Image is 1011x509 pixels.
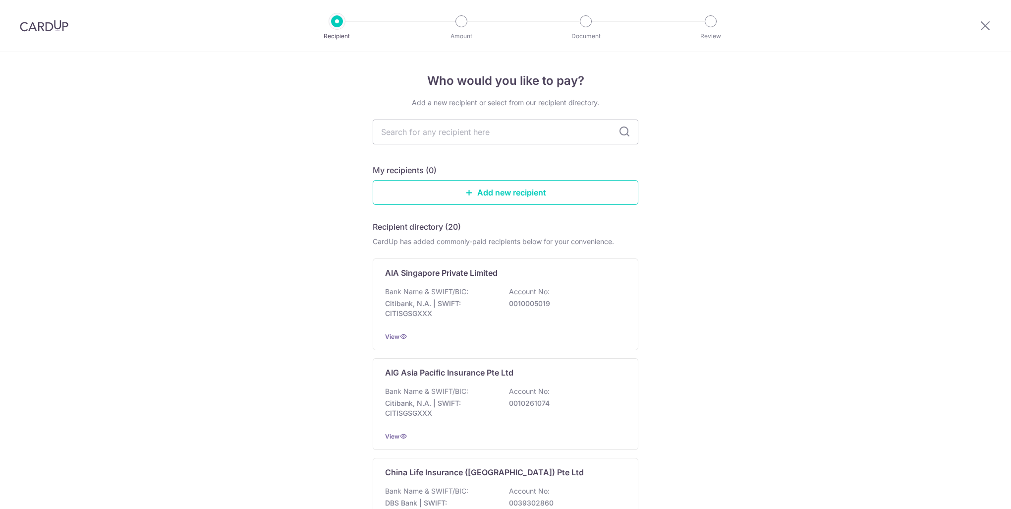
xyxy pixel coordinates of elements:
p: Bank Name & SWIFT/BIC: [385,287,468,297]
p: AIA Singapore Private Limited [385,267,498,279]
p: Account No: [509,287,550,297]
p: Review [674,31,747,41]
p: Account No: [509,386,550,396]
h4: Who would you like to pay? [373,72,638,90]
p: 0039302860 [509,498,620,508]
img: CardUp [20,20,68,32]
p: Account No: [509,486,550,496]
p: 0010261074 [509,398,620,408]
p: Citibank, N.A. | SWIFT: CITISGSGXXX [385,398,496,418]
div: CardUp has added commonly-paid recipients below for your convenience. [373,237,638,247]
p: China Life Insurance ([GEOGRAPHIC_DATA]) Pte Ltd [385,466,584,478]
p: Document [549,31,622,41]
p: 0010005019 [509,299,620,309]
a: Add new recipient [373,180,638,205]
p: AIG Asia Pacific Insurance Pte Ltd [385,367,513,379]
h5: My recipients (0) [373,164,437,176]
input: Search for any recipient here [373,120,638,144]
a: View [385,433,399,440]
h5: Recipient directory (20) [373,221,461,233]
p: Citibank, N.A. | SWIFT: CITISGSGXXX [385,299,496,318]
p: Bank Name & SWIFT/BIC: [385,386,468,396]
p: Recipient [300,31,374,41]
p: Bank Name & SWIFT/BIC: [385,486,468,496]
p: Amount [425,31,498,41]
div: Add a new recipient or select from our recipient directory. [373,98,638,108]
a: View [385,333,399,340]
